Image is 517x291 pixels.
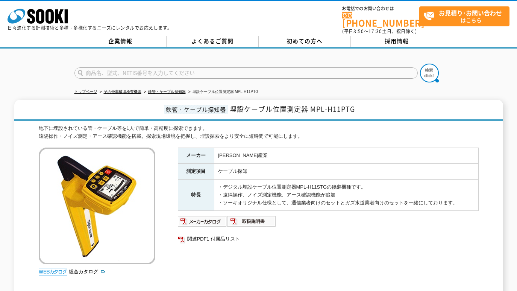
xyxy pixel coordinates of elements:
div: 地下に埋設されている管・ケーブル等を1人で簡単・高精度に探索できます。 遠隔操作・ノイズ測定・アース確認機能を搭載。探索現場環境を把握し、埋設探索をより安全に短時間で可能にします。 [39,125,479,140]
span: お電話でのお問い合わせは [342,6,419,11]
img: メーカーカタログ [178,215,227,227]
a: その他非破壊検査機器 [104,90,141,94]
img: 埋設ケーブル位置測定器 MPL-H11PTG [39,148,155,264]
span: 鉄管・ケーブル探知器 [164,105,228,114]
li: 埋設ケーブル位置測定器 MPL-H11PTG [187,88,259,96]
span: はこちら [423,7,509,26]
span: 埋設ケーブル位置測定器 MPL-H11PTG [230,104,355,114]
a: 取扱説明書 [227,221,276,226]
a: お見積り･お問い合わせはこちら [419,6,509,26]
input: 商品名、型式、NETIS番号を入力してください [74,67,418,79]
a: よくあるご質問 [167,36,259,47]
a: 採用情報 [351,36,443,47]
a: 企業情報 [74,36,167,47]
th: 測定項目 [178,164,214,180]
span: 8:50 [353,28,364,35]
a: 関連PDF1 付属品リスト [178,234,479,244]
span: 17:30 [368,28,382,35]
a: 総合カタログ [69,269,106,274]
a: トップページ [74,90,97,94]
span: 初めての方へ [287,37,323,45]
a: 鉄管・ケーブル探知器 [148,90,186,94]
img: btn_search.png [420,64,439,82]
img: webカタログ [39,268,67,276]
span: (平日 ～ 土日、祝日除く) [342,28,417,35]
th: 特長 [178,180,214,211]
p: 日々進化する計測技術と多種・多様化するニーズにレンタルでお応えします。 [8,26,172,30]
td: [PERSON_NAME]産業 [214,148,478,164]
th: メーカー [178,148,214,164]
td: ケーブル探知 [214,164,478,180]
strong: お見積り･お問い合わせ [439,8,502,17]
a: メーカーカタログ [178,221,227,226]
a: [PHONE_NUMBER] [342,12,419,27]
img: 取扱説明書 [227,215,276,227]
td: ・デジタル埋設ケーブル位置測定器MPL-H11STGの後継機種です。 ・遠隔操作、ノイズ測定機能、アース確認機能が追加 ・ソーキオリジナル仕様として、通信業者向けのセットとガズ水道業者向けのセッ... [214,180,478,211]
a: 初めての方へ [259,36,351,47]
